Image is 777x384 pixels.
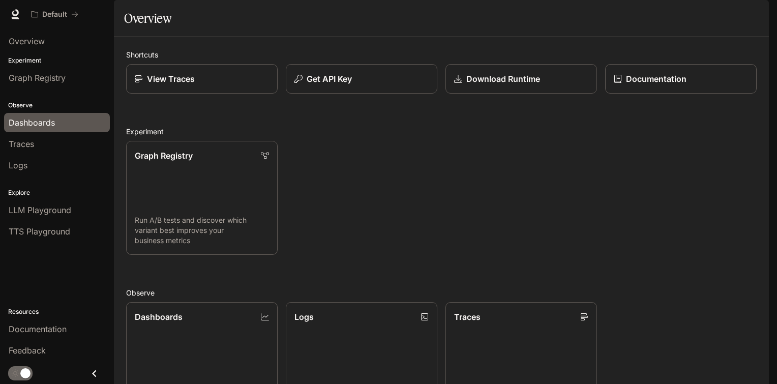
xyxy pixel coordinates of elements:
h2: Observe [126,287,757,298]
p: Graph Registry [135,150,193,162]
p: Documentation [626,73,686,85]
p: Run A/B tests and discover which variant best improves your business metrics [135,215,269,246]
button: Get API Key [286,64,437,94]
a: Documentation [605,64,757,94]
h2: Shortcuts [126,49,757,60]
button: All workspaces [26,4,83,24]
p: Get API Key [307,73,352,85]
p: View Traces [147,73,195,85]
p: Default [42,10,67,19]
p: Dashboards [135,311,183,323]
p: Download Runtime [466,73,540,85]
h1: Overview [124,8,171,28]
p: Logs [294,311,314,323]
a: View Traces [126,64,278,94]
a: Download Runtime [445,64,597,94]
a: Graph RegistryRun A/B tests and discover which variant best improves your business metrics [126,141,278,255]
h2: Experiment [126,126,757,137]
p: Traces [454,311,481,323]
